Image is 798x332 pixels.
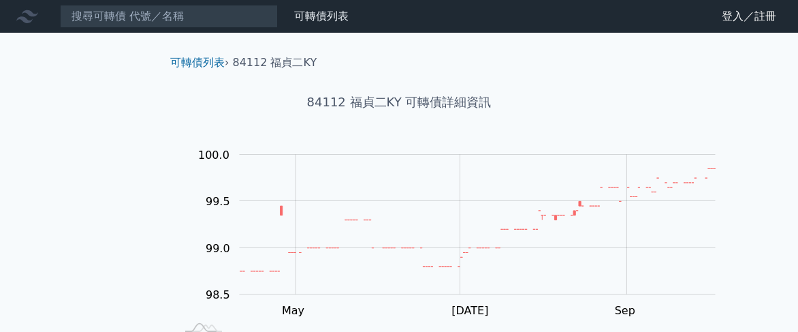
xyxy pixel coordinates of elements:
[60,5,278,28] input: 搜尋可轉債 代號／名稱
[294,10,349,22] a: 可轉債列表
[711,5,787,27] a: 登入／註冊
[451,303,488,316] tspan: [DATE]
[615,303,635,316] tspan: Sep
[170,55,229,71] li: ›
[198,149,229,162] tspan: 100.0
[170,56,225,69] a: 可轉債列表
[206,288,230,301] tspan: 98.5
[233,55,317,71] li: 84112 福貞二KY
[159,93,639,112] h1: 84112 福貞二KY 可轉債詳細資訊
[191,149,736,317] g: Chart
[206,242,230,255] tspan: 99.0
[282,303,304,316] tspan: May
[240,168,715,271] g: Series
[206,195,230,208] tspan: 99.5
